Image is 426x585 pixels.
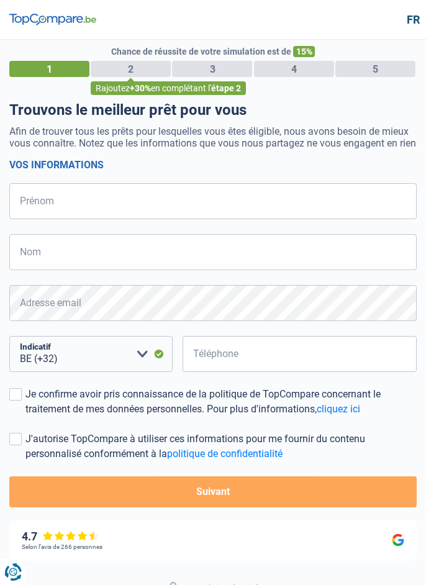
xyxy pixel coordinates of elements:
img: TopCompare Logo [9,14,96,26]
div: fr [407,13,417,27]
button: Suivant [9,476,417,507]
a: politique de confidentialité [167,448,283,460]
span: Chance de réussite de votre simulation est de [111,47,291,57]
div: 3 [172,61,252,77]
div: 5 [335,61,415,77]
div: 1 [9,61,89,77]
div: Rajoutez en complétant l' [91,81,246,95]
span: étape 2 [211,83,241,93]
span: 15% [293,46,315,57]
div: 4 [254,61,334,77]
h2: Vos informations [9,159,417,171]
div: 2 [91,61,171,77]
div: Selon l’avis de 266 personnes [22,543,102,551]
div: 4.7 [22,530,99,543]
p: Afin de trouver tous les prêts pour lesquelles vous êtes éligible, nous avons besoin de mieux vou... [9,125,417,149]
div: J'autorise TopCompare à utiliser ces informations pour me fournir du contenu personnalisé conform... [25,432,417,461]
input: 401020304 [183,336,417,372]
h1: Trouvons le meilleur prêt pour vous [9,101,417,119]
a: cliquez ici [317,403,360,415]
span: +30% [130,83,151,93]
div: Je confirme avoir pris connaissance de la politique de TopCompare concernant le traitement de mes... [25,387,417,417]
